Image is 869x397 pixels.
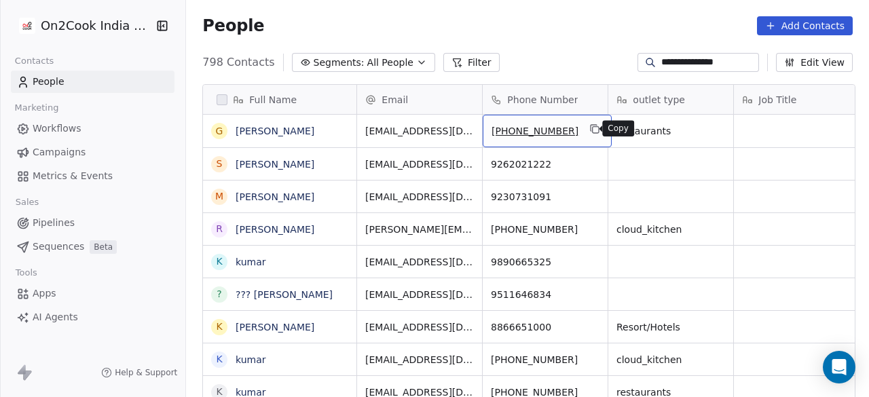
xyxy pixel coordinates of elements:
div: R [216,222,223,236]
span: Marketing [9,98,64,118]
span: Contacts [9,51,60,71]
div: Job Title [734,85,859,114]
span: Segments: [314,56,365,70]
div: S [217,157,223,171]
span: Email [382,93,408,107]
span: Metrics & Events [33,169,113,183]
button: Filter [443,53,500,72]
span: On2Cook India Pvt. Ltd. [41,17,153,35]
a: AI Agents [11,306,174,328]
span: People [33,75,64,89]
span: [PHONE_NUMBER] [491,223,599,236]
span: All People [367,56,413,70]
span: [EMAIL_ADDRESS][DOMAIN_NAME] [365,124,474,138]
span: 9511646834 [491,288,599,301]
span: People [202,16,264,36]
span: Workflows [33,121,81,136]
p: Copy [608,123,629,134]
a: Workflows [11,117,174,140]
span: [PHONE_NUMBER] [491,353,599,366]
a: [PERSON_NAME] [236,159,314,170]
button: On2Cook India Pvt. Ltd. [16,14,147,37]
a: [PERSON_NAME] [236,224,314,235]
span: Beta [90,240,117,254]
span: 9262021222 [491,157,599,171]
div: k [217,352,223,366]
span: Tools [10,263,43,283]
div: outlet type [608,85,733,114]
span: 798 Contacts [202,54,274,71]
a: [PERSON_NAME] [236,191,314,202]
span: Sequences [33,240,84,254]
a: kumar [236,354,266,365]
span: Job Title [758,93,796,107]
button: Edit View [776,53,853,72]
span: 9890665325 [491,255,599,269]
a: kumar [236,257,266,267]
span: [PERSON_NAME][EMAIL_ADDRESS][DOMAIN_NAME] [365,223,474,236]
a: Help & Support [101,367,177,378]
span: Apps [33,286,56,301]
span: [EMAIL_ADDRESS][DOMAIN_NAME] [365,157,474,171]
span: Pipelines [33,216,75,230]
span: 8866651000 [491,320,599,334]
span: Resort/Hotels [616,320,725,334]
span: Sales [10,192,45,212]
div: k [217,254,223,269]
span: Help & Support [115,367,177,378]
div: Email [357,85,482,114]
div: Open Intercom Messenger [823,351,855,383]
a: Apps [11,282,174,305]
span: [EMAIL_ADDRESS][DOMAIN_NAME] [365,190,474,204]
span: 9230731091 [491,190,599,204]
a: Campaigns [11,141,174,164]
span: cloud_kitchen [616,353,725,366]
button: Add Contacts [757,16,853,35]
a: [PERSON_NAME] [236,322,314,333]
a: People [11,71,174,93]
span: [EMAIL_ADDRESS][DOMAIN_NAME] [365,288,474,301]
span: [EMAIL_ADDRESS][DOMAIN_NAME] [365,353,474,366]
span: Campaigns [33,145,86,159]
img: on2cook%20logo-04%20copy.jpg [19,18,35,34]
span: AI Agents [33,310,78,324]
a: ??? [PERSON_NAME] [236,289,333,300]
span: restaurants [616,124,725,138]
span: cloud_kitchen [616,223,725,236]
div: K [217,320,223,334]
span: Full Name [249,93,297,107]
div: ? [217,287,222,301]
span: [PHONE_NUMBER] [492,124,578,138]
span: Phone Number [507,93,578,107]
span: [EMAIL_ADDRESS][DOMAIN_NAME] [365,255,474,269]
a: Pipelines [11,212,174,234]
div: M [215,189,223,204]
div: Full Name [203,85,356,114]
a: SequencesBeta [11,235,174,258]
span: outlet type [633,93,685,107]
span: [EMAIL_ADDRESS][DOMAIN_NAME] [365,320,474,334]
div: G [216,124,223,138]
a: [PERSON_NAME] [236,126,314,136]
a: Metrics & Events [11,165,174,187]
div: Phone Number [483,85,608,114]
